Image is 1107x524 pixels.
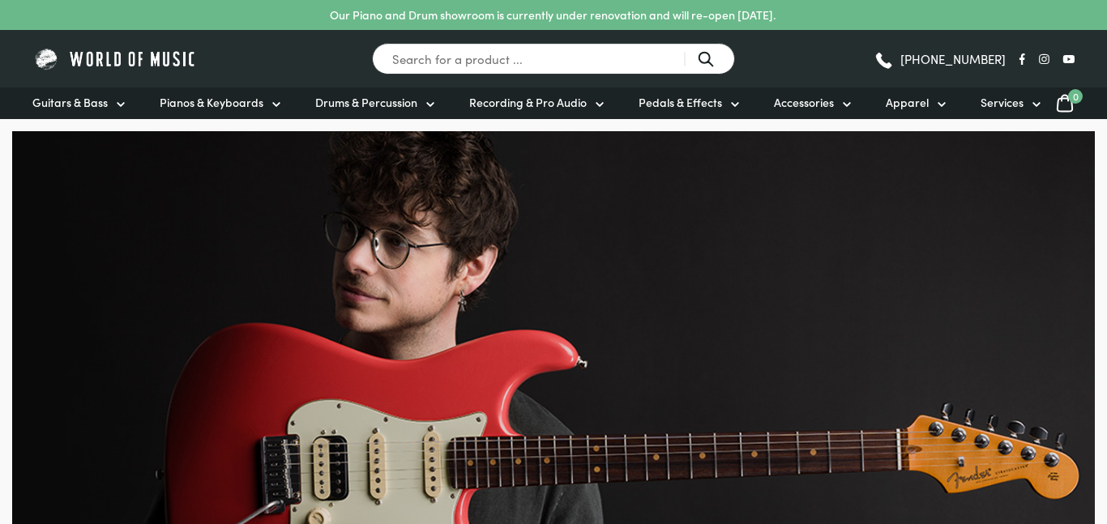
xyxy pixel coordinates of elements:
span: 0 [1068,89,1083,104]
a: [PHONE_NUMBER] [874,47,1006,71]
span: Guitars & Bass [32,94,108,111]
span: Apparel [886,94,929,111]
p: Our Piano and Drum showroom is currently under renovation and will re-open [DATE]. [330,6,776,23]
iframe: Chat with our support team [872,346,1107,524]
span: Accessories [774,94,834,111]
span: Drums & Percussion [315,94,417,111]
span: Pianos & Keyboards [160,94,263,111]
span: Pedals & Effects [639,94,722,111]
span: Services [981,94,1024,111]
span: [PHONE_NUMBER] [900,53,1006,65]
input: Search for a product ... [372,43,735,75]
span: Recording & Pro Audio [469,94,587,111]
img: World of Music [32,46,199,71]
